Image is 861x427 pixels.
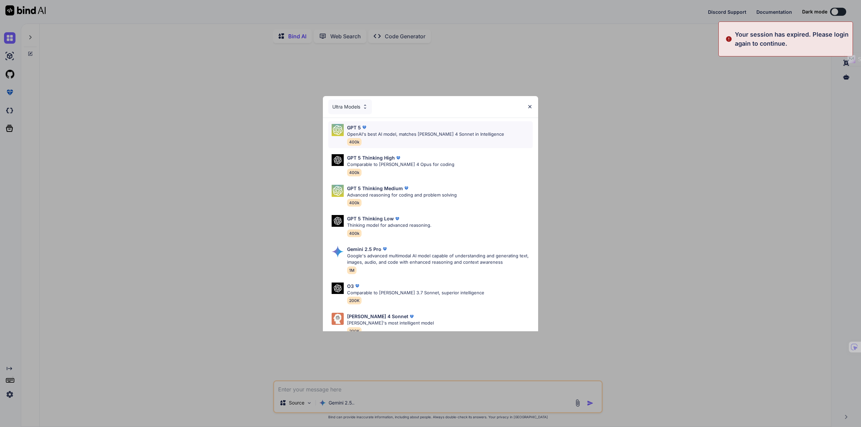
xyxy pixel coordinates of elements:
[527,104,533,110] img: close
[347,297,362,304] span: 200K
[332,124,344,136] img: Pick Models
[332,313,344,325] img: Pick Models
[395,155,402,161] img: premium
[347,161,454,168] p: Comparable to [PERSON_NAME] 4 Opus for coding
[347,229,362,237] span: 400k
[347,131,504,138] p: OpenAI's best AI model, matches [PERSON_NAME] 4 Sonnet in Intelligence
[347,185,403,192] p: GPT 5 Thinking Medium
[332,185,344,197] img: Pick Models
[347,124,361,131] p: GPT 5
[347,222,432,229] p: Thinking model for advanced reasoning.
[381,246,388,252] img: premium
[725,30,732,48] img: alert
[362,104,368,110] img: Pick Models
[408,313,415,320] img: premium
[332,154,344,166] img: Pick Models
[347,253,533,266] p: Google's advanced multimodal AI model capable of understanding and generating text, images, audio...
[332,215,344,227] img: Pick Models
[394,215,401,222] img: premium
[332,283,344,294] img: Pick Models
[347,199,362,207] span: 400k
[347,313,408,320] p: [PERSON_NAME] 4 Sonnet
[347,138,362,146] span: 400k
[347,192,457,199] p: Advanced reasoning for coding and problem solving
[332,246,344,258] img: Pick Models
[347,327,362,335] span: 200K
[347,246,381,253] p: Gemini 2.5 Pro
[347,290,484,296] p: Comparable to [PERSON_NAME] 3.7 Sonnet, superior intelligence
[347,283,354,290] p: O3
[403,185,410,191] img: premium
[347,169,362,176] span: 400k
[347,215,394,222] p: GPT 5 Thinking Low
[347,266,357,274] span: 1M
[328,99,372,114] div: Ultra Models
[347,320,434,327] p: [PERSON_NAME]'s most intelligent model
[361,124,368,131] img: premium
[354,283,361,289] img: premium
[347,154,395,161] p: GPT 5 Thinking High
[735,30,849,48] p: Your session has expired. Please login again to continue.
